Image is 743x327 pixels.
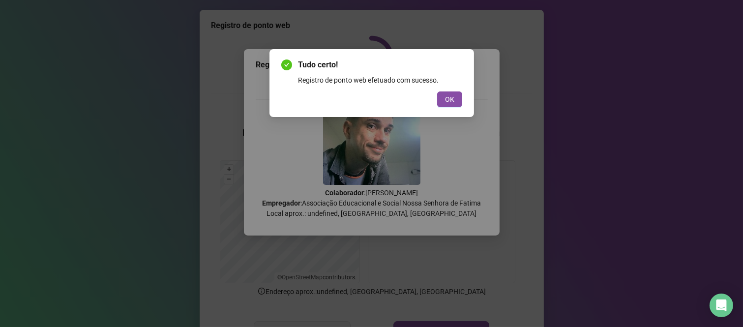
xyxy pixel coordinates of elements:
div: Registro de ponto web efetuado com sucesso. [298,75,462,86]
div: Open Intercom Messenger [710,294,733,317]
button: OK [437,91,462,107]
span: OK [445,94,454,105]
span: Tudo certo! [298,59,462,71]
span: check-circle [281,59,292,70]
